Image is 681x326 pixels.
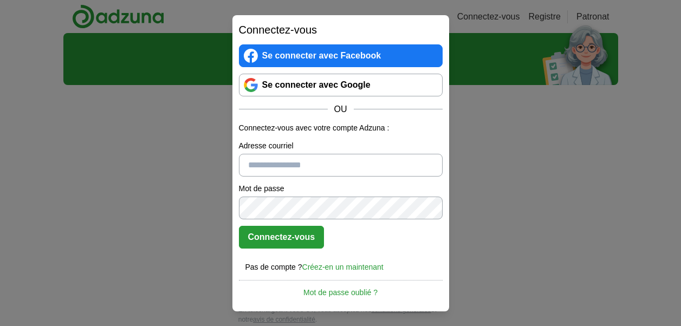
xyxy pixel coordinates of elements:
div: Pas de compte ? [245,255,384,273]
a: Se connecter avec Google [239,74,443,96]
span: OU [328,103,354,116]
a: Créez-en un maintenant [302,263,384,271]
a: Mot de passe oublié ? [239,280,443,298]
p: Connectez-vous avec votre compte Adzuna : [239,122,443,134]
label: Mot de passe [239,183,443,194]
label: Adresse courriel [239,140,443,152]
a: Se connecter avec Facebook [239,44,443,67]
h2: Connectez-vous [239,22,443,38]
button: Connectez-vous [239,226,325,249]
